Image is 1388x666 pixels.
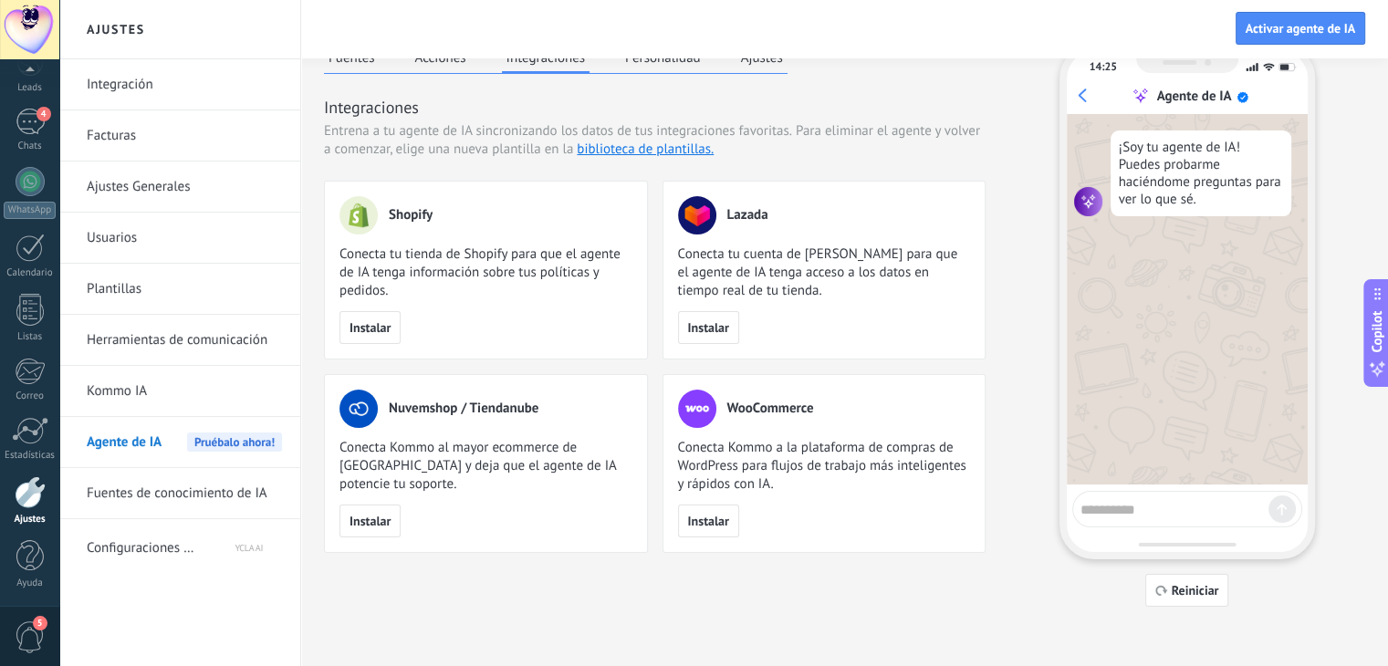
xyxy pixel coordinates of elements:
[201,523,282,567] span: YCLA AI
[4,578,57,589] div: Ayuda
[59,110,300,161] li: Facturas
[4,390,57,402] div: Correo
[59,417,300,468] li: Agente de IA
[577,140,714,158] a: biblioteca de plantillas.
[59,366,300,417] li: Kommo IA
[33,616,47,630] span: 5
[727,206,768,224] span: Lazada
[4,140,57,152] div: Chats
[4,450,57,462] div: Estadísticas
[389,400,538,418] span: Nuvemshop / Tiendanube
[678,439,971,494] span: Conecta Kommo a la plataforma de compras de WordPress para flujos de trabajo más inteligentes y r...
[87,161,282,213] a: Ajustes Generales
[59,213,300,264] li: Usuarios
[1172,584,1219,597] span: Reiniciar
[678,311,739,344] button: Instalar
[87,523,199,567] span: Configuraciones de chat
[87,468,282,519] a: Fuentes de conocimiento de IA
[1236,12,1365,45] button: Activar agente de IA
[59,161,300,213] li: Ajustes Generales
[37,107,51,121] span: 4
[4,82,57,94] div: Leads
[59,468,300,519] li: Fuentes de conocimiento de IA
[1156,88,1231,105] div: Agente de IA
[59,315,300,366] li: Herramientas de comunicación
[339,505,401,537] button: Instalar
[87,110,282,161] a: Facturas
[87,213,282,264] a: Usuarios
[87,59,282,110] a: Integración
[350,515,391,527] span: Instalar
[87,315,282,366] a: Herramientas de comunicación
[1074,187,1103,216] img: agent icon
[4,267,57,279] div: Calendario
[1090,60,1117,74] div: 14:25
[4,514,57,526] div: Ajustes
[1246,22,1355,35] span: Activar agente de IA
[350,321,391,334] span: Instalar
[389,206,433,224] span: Shopify
[324,96,986,119] h3: Integraciones
[87,264,282,315] a: Plantillas
[87,417,162,468] span: Agente de IA
[87,417,282,468] a: Agente de IAPruébalo ahora!
[4,331,57,343] div: Listas
[59,264,300,315] li: Plantillas
[688,515,729,527] span: Instalar
[678,505,739,537] button: Instalar
[59,59,300,110] li: Integración
[339,439,632,494] span: Conecta Kommo al mayor ecommerce de [GEOGRAPHIC_DATA] y deja que el agente de IA potencie tu sopo...
[87,523,282,567] a: Configuraciones de chatYCLA AI
[87,366,282,417] a: Kommo IA
[1368,311,1386,353] span: Copilot
[324,122,792,140] span: Entrena a tu agente de IA sincronizando los datos de tus integraciones favoritas.
[1145,574,1229,607] button: Reiniciar
[688,321,729,334] span: Instalar
[727,400,814,418] span: WooCommerce
[1111,130,1291,216] div: ¡Soy tu agente de IA! Puedes probarme haciéndome preguntas para ver lo que sé.
[187,432,282,452] span: Pruébalo ahora!
[59,519,300,569] li: Configuraciones de chat
[678,245,971,300] span: Conecta tu cuenta de [PERSON_NAME] para que el agente de IA tenga acceso a los datos en tiempo re...
[4,202,56,219] div: WhatsApp
[339,245,632,300] span: Conecta tu tienda de Shopify para que el agente de IA tenga información sobre tus políticas y ped...
[339,311,401,344] button: Instalar
[502,44,590,74] button: Integraciones
[324,122,980,158] span: Para eliminar el agente y volver a comenzar, elige una nueva plantilla en la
